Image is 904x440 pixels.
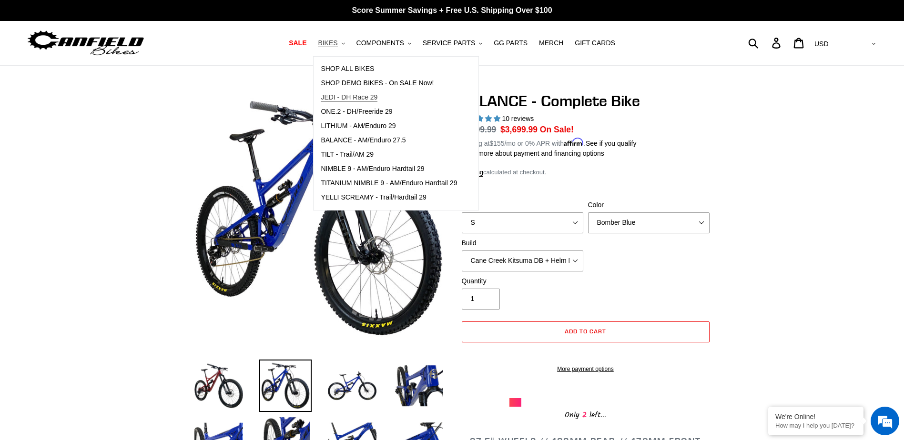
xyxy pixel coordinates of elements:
[193,360,245,412] img: Load image into Gallery viewer, BALANCE - Complete Bike
[534,37,568,50] a: MERCH
[494,39,528,47] span: GG PARTS
[540,123,574,136] span: On Sale!
[500,125,538,134] span: $3,699.99
[321,193,427,201] span: YELLI SCREAMY - Trail/Hardtail 29
[55,120,132,216] span: We're online!
[259,360,312,412] img: Load image into Gallery viewer, BALANCE - Complete Bike
[502,115,534,122] span: 10 reviews
[564,138,584,146] span: Affirm
[570,37,620,50] a: GIFT CARDS
[321,108,392,116] span: ONE.2 - DH/Freeride 29
[352,37,416,50] button: COMPONENTS
[459,150,604,157] a: Learn more about payment and financing options
[314,162,464,176] a: NIMBLE 9 - AM/Enduro Hardtail 29
[539,39,563,47] span: MERCH
[318,39,337,47] span: BIKES
[314,76,464,90] a: SHOP DEMO BIKES - On SALE Now!
[321,179,457,187] span: TITANIUM NIMBLE 9 - AM/Enduro Hardtail 29
[356,39,404,47] span: COMPONENTS
[462,200,583,210] label: Size
[314,105,464,119] a: ONE.2 - DH/Freeride 29
[326,360,378,412] img: Load image into Gallery viewer, BALANCE - Complete Bike
[586,140,637,147] a: See if you qualify - Learn more about Affirm Financing (opens in modal)
[26,28,145,58] img: Canfield Bikes
[314,133,464,148] a: BALANCE - AM/Enduro 27.5
[459,92,712,110] h1: BALANCE - Complete Bike
[462,276,583,286] label: Quantity
[775,422,856,429] p: How may I help you today?
[418,37,487,50] button: SERVICE PARTS
[775,413,856,420] div: We're Online!
[509,407,662,421] div: Only left...
[459,168,712,177] div: calculated at checkout.
[314,62,464,76] a: SHOP ALL BIKES
[321,165,424,173] span: NIMBLE 9 - AM/Enduro Hardtail 29
[575,39,615,47] span: GIFT CARDS
[321,150,374,159] span: TILT - Trail/AM 29
[289,39,306,47] span: SALE
[321,65,374,73] span: SHOP ALL BIKES
[565,328,606,335] span: Add to cart
[10,52,25,67] div: Navigation go back
[393,360,445,412] img: Load image into Gallery viewer, BALANCE - Complete Bike
[314,148,464,162] a: TILT - Trail/AM 29
[284,37,311,50] a: SALE
[459,115,502,122] span: 5.00 stars
[314,176,464,190] a: TITANIUM NIMBLE 9 - AM/Enduro Hardtail 29
[156,5,179,28] div: Minimize live chat window
[459,136,637,149] p: Starting at /mo or 0% APR with .
[321,93,377,101] span: JEDI - DH Race 29
[489,140,504,147] span: $155
[314,119,464,133] a: LITHIUM - AM/Enduro 29
[30,48,54,71] img: d_696896380_company_1647369064580_696896380
[462,238,583,248] label: Build
[423,39,475,47] span: SERVICE PARTS
[753,32,778,53] input: Search
[313,37,349,50] button: BIKES
[588,200,710,210] label: Color
[314,190,464,205] a: YELLI SCREAMY - Trail/Hardtail 29
[321,136,406,144] span: BALANCE - AM/Enduro 27.5
[462,365,710,373] a: More payment options
[314,90,464,105] a: JEDI - DH Race 29
[579,409,589,421] span: 2
[5,260,182,293] textarea: Type your message and hit 'Enter'
[462,321,710,342] button: Add to cart
[321,79,434,87] span: SHOP DEMO BIKES - On SALE Now!
[321,122,396,130] span: LITHIUM - AM/Enduro 29
[489,37,532,50] a: GG PARTS
[64,53,174,66] div: Chat with us now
